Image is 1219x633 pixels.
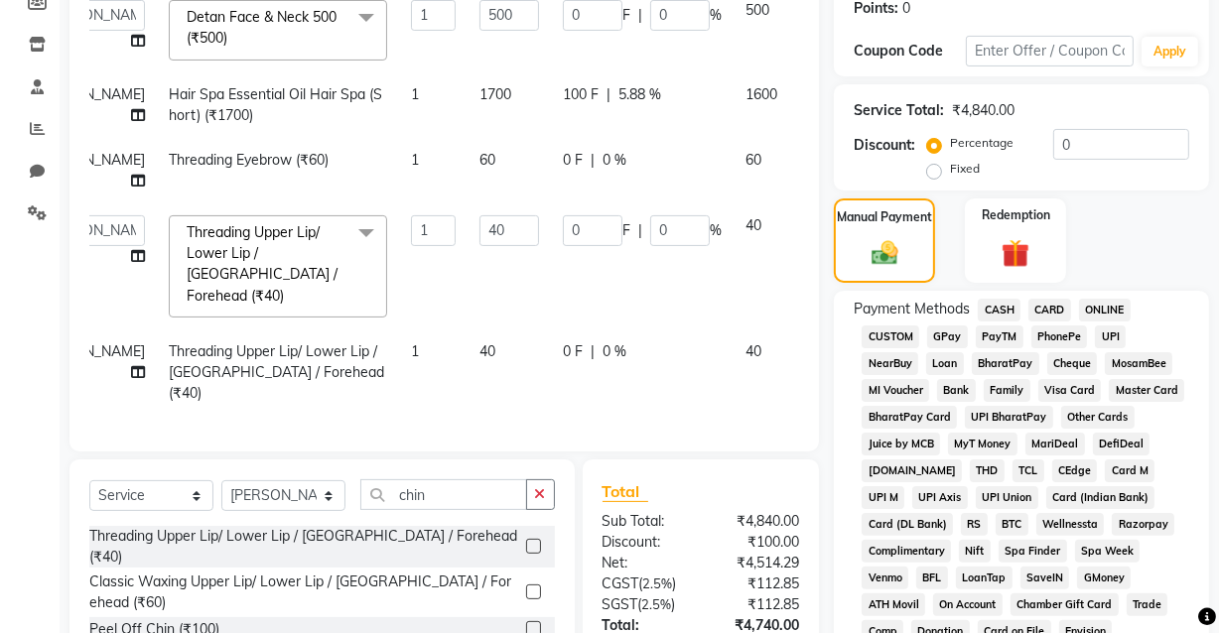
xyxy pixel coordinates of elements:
[1077,567,1131,589] span: GMoney
[952,100,1015,121] div: ₹4,840.00
[999,540,1067,563] span: Spa Finder
[607,84,610,105] span: |
[984,379,1030,402] span: Family
[411,85,419,103] span: 1
[591,341,595,362] span: |
[479,151,495,169] span: 60
[745,1,769,19] span: 500
[862,459,962,482] span: [DOMAIN_NAME]
[1047,352,1098,375] span: Cheque
[710,5,722,26] span: %
[996,513,1028,536] span: BTC
[563,150,583,171] span: 0 F
[187,223,338,305] span: Threading Upper Lip/ Lower Lip / [GEOGRAPHIC_DATA] / Forehead (₹40)
[588,573,701,594] div: ( )
[993,236,1038,271] img: _gift.svg
[862,352,918,375] span: NearBuy
[837,208,932,226] label: Manual Payment
[854,135,915,156] div: Discount:
[603,574,639,592] span: CGST
[479,342,495,360] span: 40
[976,486,1038,509] span: UPI Union
[701,532,814,553] div: ₹100.00
[854,100,944,121] div: Service Total:
[912,486,968,509] span: UPI Axis
[976,325,1023,348] span: PayTM
[1095,325,1126,348] span: UPI
[862,593,925,616] span: ATH Movil
[169,151,329,169] span: Threading Eyebrow (₹60)
[982,206,1050,224] label: Redemption
[961,513,988,536] span: RS
[701,594,814,615] div: ₹112.85
[745,151,761,169] span: 60
[956,567,1013,589] span: LoanTap
[1025,433,1085,455] span: MariDeal
[1046,486,1155,509] span: Card (Indian Bank)
[926,352,964,375] span: Loan
[959,540,991,563] span: Nift
[862,325,919,348] span: CUSTOM
[916,567,948,589] span: BFL
[978,299,1020,321] span: CASH
[169,342,384,402] span: Threading Upper Lip/ Lower Lip / [GEOGRAPHIC_DATA] / Forehead (₹40)
[1109,379,1184,402] span: Master Card
[701,573,814,594] div: ₹112.85
[933,593,1003,616] span: On Account
[563,341,583,362] span: 0 F
[1028,299,1071,321] span: CARD
[638,5,642,26] span: |
[34,151,145,169] span: [PERSON_NAME]
[1038,379,1102,402] span: Visa Card
[1127,593,1168,616] span: Trade
[411,151,419,169] span: 1
[950,160,980,178] label: Fixed
[643,575,673,591] span: 2.5%
[745,85,777,103] span: 1600
[1075,540,1141,563] span: Spa Week
[89,526,518,568] div: Threading Upper Lip/ Lower Lip / [GEOGRAPHIC_DATA] / Forehead (₹40)
[1011,593,1119,616] span: Chamber Gift Card
[34,85,145,103] span: [PERSON_NAME]
[745,216,761,234] span: 40
[89,571,518,613] div: Classic Waxing Upper Lip/ Lower Lip / [GEOGRAPHIC_DATA] / Forehead (₹60)
[169,85,382,124] span: Hair Spa Essential Oil Hair Spa (Short) (₹1700)
[1031,325,1088,348] span: PhonePe
[854,41,966,62] div: Coupon Code
[603,481,648,502] span: Total
[588,594,701,615] div: ( )
[284,287,293,305] a: x
[588,553,701,573] div: Net:
[227,29,236,47] a: x
[411,342,419,360] span: 1
[862,486,904,509] span: UPI M
[642,596,672,612] span: 2.5%
[862,567,908,589] span: Venmo
[603,341,626,362] span: 0 %
[862,406,957,429] span: BharatPay Card
[638,220,642,241] span: |
[622,220,630,241] span: F
[948,433,1017,455] span: MyT Money
[745,342,761,360] span: 40
[1013,459,1044,482] span: TCL
[1052,459,1098,482] span: CEdge
[862,379,929,402] span: MI Voucher
[966,36,1134,66] input: Enter Offer / Coupon Code
[970,459,1005,482] span: THD
[588,532,701,553] div: Discount:
[618,84,661,105] span: 5.88 %
[862,433,940,455] span: Juice by MCB
[1079,299,1131,321] span: ONLINE
[950,134,1014,152] label: Percentage
[588,511,701,532] div: Sub Total:
[603,150,626,171] span: 0 %
[864,238,906,269] img: _cash.svg
[710,220,722,241] span: %
[1036,513,1105,536] span: Wellnessta
[1142,37,1198,66] button: Apply
[701,511,814,532] div: ₹4,840.00
[937,379,976,402] span: Bank
[360,479,527,510] input: Search or Scan
[34,342,145,360] span: [PERSON_NAME]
